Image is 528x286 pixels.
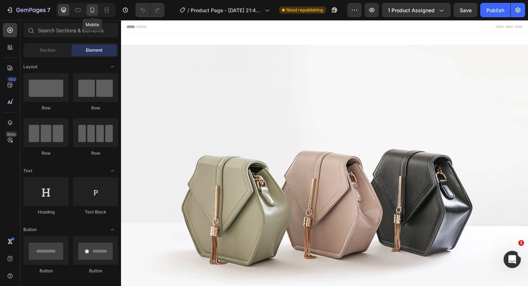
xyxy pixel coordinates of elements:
div: Publish [486,6,504,14]
span: Toggle open [107,61,118,72]
button: Publish [480,3,510,17]
div: Row [23,105,69,111]
span: Save [460,7,472,13]
span: Button [23,226,37,233]
button: 1 product assigned [382,3,451,17]
div: Row [73,105,118,111]
p: 7 [47,6,50,14]
button: Save [454,3,477,17]
iframe: Design area [121,20,528,286]
div: Row [23,150,69,156]
span: Toggle open [107,165,118,177]
input: Search Sections & Elements [23,23,118,37]
span: Toggle open [107,224,118,235]
span: Element [86,47,102,53]
div: Text Block [73,209,118,215]
button: 7 [3,3,54,17]
span: / [187,6,189,14]
div: 450 [7,76,17,82]
span: Section [40,47,55,53]
div: Button [23,268,69,274]
div: Button [73,268,118,274]
small: BIOMESALUD [268,40,295,46]
div: Beta [5,131,17,137]
iframe: Intercom live chat [504,251,521,268]
span: 1 [518,240,524,246]
span: Product Page - [DATE] 21:48:45 [191,6,262,14]
a: Masivo [250,40,267,46]
span: 1 product assigned [388,6,435,14]
small: © 2025, [233,40,267,46]
span: Need republishing [286,7,323,13]
div: Row [73,150,118,156]
span: Text [23,168,32,174]
div: Heading [23,209,69,215]
div: Undo/Redo [135,3,165,17]
span: Layout [23,64,37,70]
